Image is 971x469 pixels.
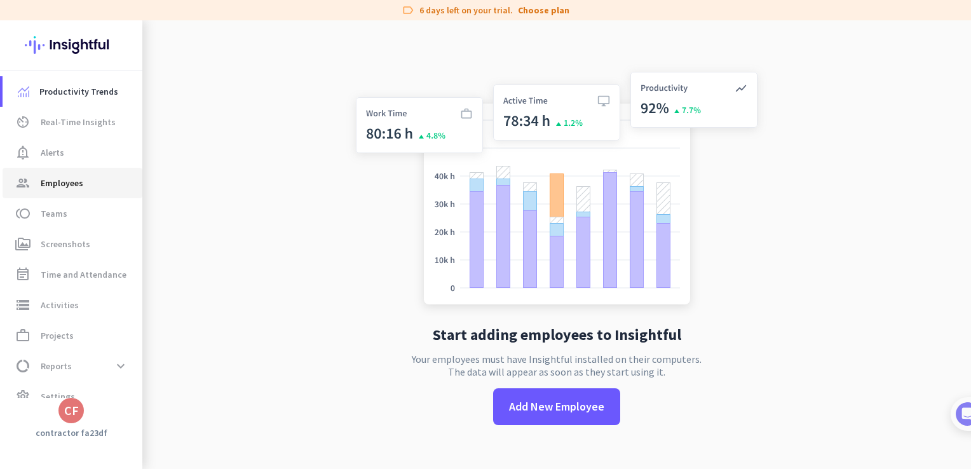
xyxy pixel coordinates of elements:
[18,86,29,97] img: menu-item
[15,175,31,191] i: group
[109,355,132,377] button: expand_more
[15,358,31,374] i: data_usage
[3,229,142,259] a: perm_mediaScreenshots
[3,259,142,290] a: event_noteTime and Attendance
[509,398,604,415] span: Add New Employee
[3,290,142,320] a: storageActivities
[15,206,31,221] i: toll
[41,297,79,313] span: Activities
[3,168,142,198] a: groupEmployees
[518,4,569,17] a: Choose plan
[3,137,142,168] a: notification_importantAlerts
[41,236,90,252] span: Screenshots
[15,328,31,343] i: work_outline
[41,175,83,191] span: Employees
[346,64,767,317] img: no-search-results
[41,145,64,160] span: Alerts
[493,388,620,425] button: Add New Employee
[3,198,142,229] a: tollTeams
[41,358,72,374] span: Reports
[15,297,31,313] i: storage
[3,107,142,137] a: av_timerReal-Time Insights
[412,353,702,378] p: Your employees must have Insightful installed on their computers. The data will appear as soon as...
[402,4,414,17] i: label
[41,267,126,282] span: Time and Attendance
[41,206,67,221] span: Teams
[15,389,31,404] i: settings
[41,389,75,404] span: Settings
[3,381,142,412] a: settingsSettings
[3,76,142,107] a: menu-itemProductivity Trends
[15,145,31,160] i: notification_important
[64,404,79,417] div: CF
[3,320,142,351] a: work_outlineProjects
[15,114,31,130] i: av_timer
[39,84,118,99] span: Productivity Trends
[15,236,31,252] i: perm_media
[15,267,31,282] i: event_note
[433,327,681,343] h2: Start adding employees to Insightful
[25,20,118,70] img: Insightful logo
[3,351,142,381] a: data_usageReportsexpand_more
[41,114,116,130] span: Real-Time Insights
[41,328,74,343] span: Projects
